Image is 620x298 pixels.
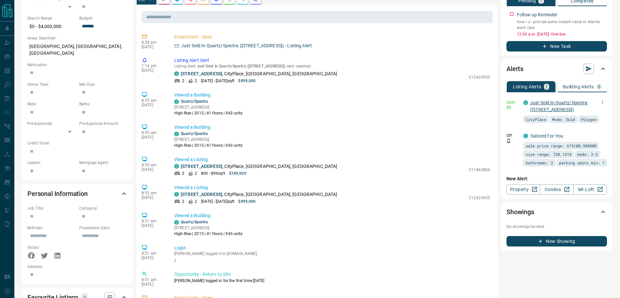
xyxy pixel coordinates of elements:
p: Listing Alerts [513,84,541,89]
p: Possession Date: [79,225,128,231]
p: 8:52 am [142,191,164,195]
a: Property [506,184,540,195]
p: Min Size: [79,82,128,87]
p: Address: [27,264,128,270]
h2: Personal Information [27,188,88,199]
p: C12420955 [469,74,490,80]
p: Job Title: [27,205,76,211]
p: Listing Alert Sent [174,57,490,64]
p: Just Sold In Quartz/Spectra ([STREET_ADDRESS]) - Listing Alert [181,42,312,49]
p: Viewed a Building [174,212,490,219]
div: condos.ca [174,220,179,225]
div: condos.ca [174,132,179,136]
p: [DATE] [142,256,164,260]
a: Quartz/Spectra [181,99,208,104]
a: Mr.Loft [573,184,607,195]
button: New Task [506,41,607,52]
div: condos.ca [523,100,528,105]
p: [DATE] - [DATE] sqft [201,78,234,84]
span: parking spots min: 1 [559,159,605,166]
p: Listing Alert : - sent via email [174,64,490,68]
p: $899,000 [238,78,256,84]
p: [DATE] [142,282,164,287]
span: beds: 2-2 [577,151,598,157]
p: Motivation: [27,62,128,68]
p: [STREET_ADDRESS] [174,137,243,142]
p: 2 [195,171,197,176]
div: condos.ca [174,192,179,197]
p: 0 [598,84,600,89]
p: 8:28 pm [142,40,164,45]
p: 2 [182,199,184,204]
p: Viewed a Building [174,124,490,131]
p: $899,000 [238,199,256,204]
p: 8:55 am [142,163,164,167]
div: condos.ca [174,99,179,104]
a: Just Sold In Quartz/Spectra ([STREET_ADDRESS]) [530,100,588,112]
span: Polygon [581,116,597,123]
span: sale price range: 674100,988900 [526,142,597,149]
p: Credit Score: [27,140,128,146]
p: how r u - provide some instant value or else he wont care [517,19,607,31]
p: Pre-Approved: [27,121,76,127]
p: High-Rise | 2015 | 41 floors | 943 units [174,142,243,148]
p: 8:51 am [142,277,164,282]
a: Condos [540,184,573,195]
p: Building Alerts [563,84,594,89]
p: High-Rise | 2015 | 41 floors | 943 units [174,110,243,116]
div: condos.ca [174,71,179,76]
p: Viewed a Listing [174,156,490,163]
a: Quartz/Spectra [181,131,208,136]
a: Tailored For You [530,133,563,139]
p: Search Range: [27,15,76,21]
p: [DATE] [142,167,164,172]
span: Mode: Sold [552,116,575,123]
div: condos.ca [174,164,179,169]
a: [STREET_ADDRESS] [181,164,222,169]
p: Daily [506,99,519,105]
p: 2 [182,78,184,84]
p: [STREET_ADDRESS] [174,225,243,231]
p: 8:55 am [142,130,164,135]
h2: Showings [506,207,534,217]
p: [PERSON_NAME] logged into [DOMAIN_NAME] [174,251,490,256]
p: Login [174,245,490,251]
p: [PERSON_NAME] logged in for the first time [DATE] [174,278,490,284]
a: / [174,258,490,263]
p: C12420955 [469,195,490,201]
p: Areas Searched: [27,35,128,41]
span: Just Sold In Quartz/Spectra ([STREET_ADDRESS]) [197,64,285,68]
p: No showings booked [506,224,607,230]
p: [GEOGRAPHIC_DATA], [GEOGRAPHIC_DATA], [GEOGRAPHIC_DATA] [27,41,128,59]
p: 12:00 a.m. [DATE] - Overdue [517,31,607,37]
p: Follow up Reminder [517,11,557,18]
p: Birthday: [27,225,76,231]
p: 1:14 pm [142,64,164,68]
p: [DATE] - [DATE] sqft [201,199,234,204]
p: [DATE] [142,223,164,228]
p: , CityPlace, [GEOGRAPHIC_DATA], [GEOGRAPHIC_DATA] [181,163,337,170]
span: CityPlace [526,116,546,123]
p: , CityPlace, [GEOGRAPHIC_DATA], [GEOGRAPHIC_DATA] [181,70,337,77]
h2: Alerts [506,64,523,74]
p: Lawyer: [27,160,76,166]
span: bathrooms: 2 [526,159,553,166]
p: Mortgage Agent: [79,160,128,166]
div: Personal Information [27,186,128,201]
a: Quartz/Spectra [181,220,208,224]
p: Viewed a Building [174,92,490,98]
p: Opportunity - Return to Site [174,271,490,278]
p: $749,000 [229,171,246,176]
p: 8:55 am [142,98,164,103]
p: Baths: [79,101,128,107]
p: 2 [195,199,197,204]
p: High-Rise | 2015 | 41 floors | 943 units [174,231,243,237]
p: [DATE] [142,103,164,107]
p: [DATE] [142,45,164,49]
div: Showings [506,204,607,220]
p: Viewed a Listing [174,184,490,191]
p: [DATE] [142,68,164,73]
p: Social: [27,245,76,250]
p: , CityPlace, [GEOGRAPHIC_DATA], [GEOGRAPHIC_DATA] [181,191,337,198]
p: 800 - 899 sqft [201,171,225,176]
